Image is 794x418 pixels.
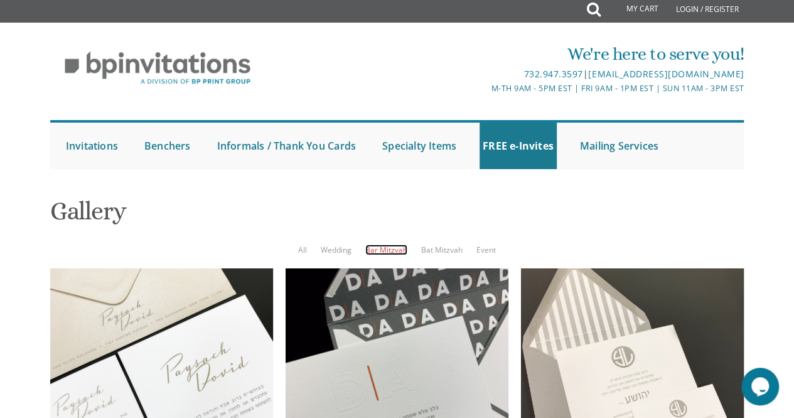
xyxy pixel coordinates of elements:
[50,42,266,94] img: BP Invitation Loft
[524,68,583,80] a: 732.947.3597
[321,245,351,255] a: Wedding
[63,123,121,169] a: Invitations
[741,368,781,405] iframe: chat widget
[298,245,307,255] a: All
[141,123,194,169] a: Benchers
[50,197,744,234] h1: Gallery
[282,82,744,95] div: M-Th 9am - 5pm EST | Fri 9am - 1pm EST | Sun 11am - 3pm EST
[379,123,459,169] a: Specialty Items
[282,67,744,82] div: |
[476,245,496,255] a: Event
[282,41,744,67] div: We're here to serve you!
[214,123,359,169] a: Informals / Thank You Cards
[365,245,407,255] a: Bar Mitzvah
[577,123,662,169] a: Mailing Services
[588,68,744,80] a: [EMAIL_ADDRESS][DOMAIN_NAME]
[480,123,557,169] a: FREE e-Invites
[421,245,463,255] a: Bat Mitzvah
